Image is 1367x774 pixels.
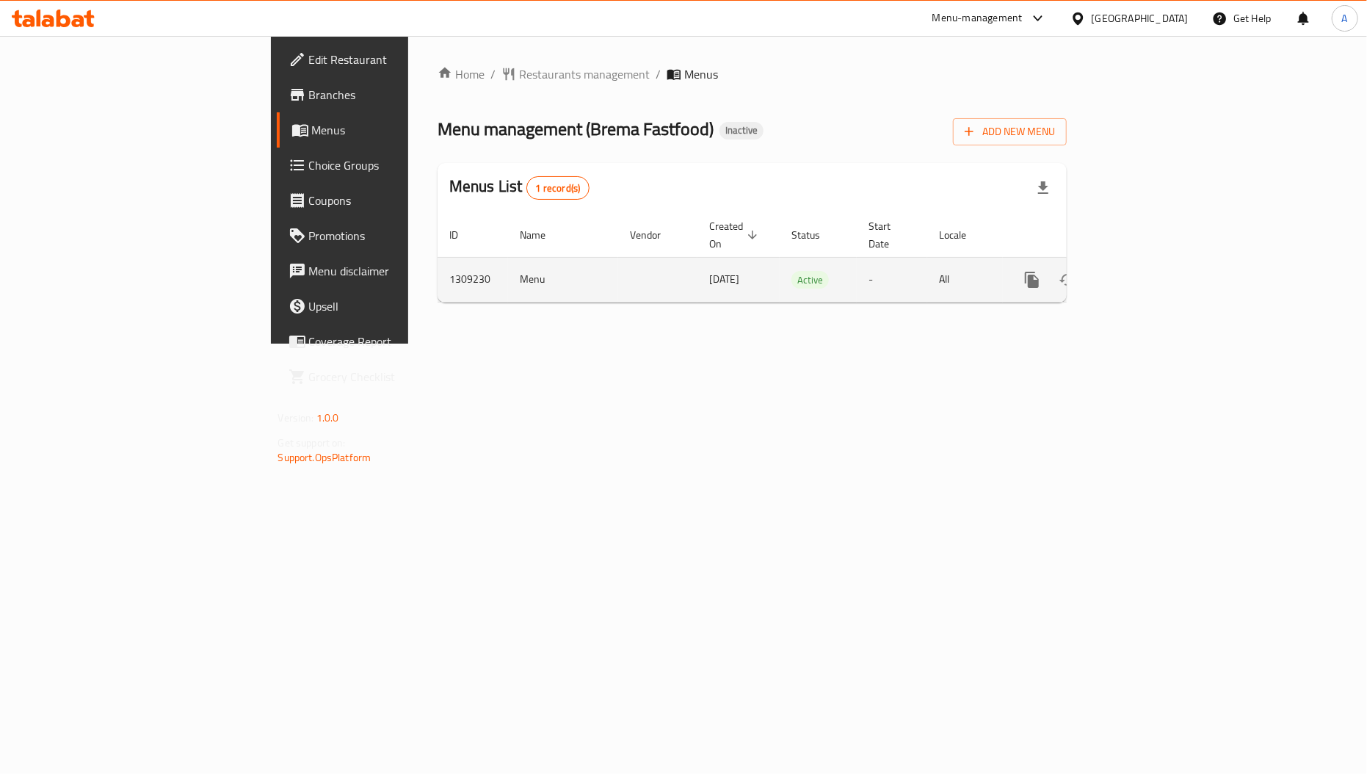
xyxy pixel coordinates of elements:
[527,181,590,195] span: 1 record(s)
[309,262,487,280] span: Menu disclaimer
[791,271,829,289] div: Active
[857,257,927,302] td: -
[869,217,910,253] span: Start Date
[277,77,499,112] a: Branches
[939,226,985,244] span: Locale
[953,118,1067,145] button: Add New Menu
[719,122,764,140] div: Inactive
[277,253,499,289] a: Menu disclaimer
[309,156,487,174] span: Choice Groups
[932,10,1023,27] div: Menu-management
[719,124,764,137] span: Inactive
[277,359,499,394] a: Grocery Checklist
[1026,170,1061,206] div: Export file
[277,324,499,359] a: Coverage Report
[309,297,487,315] span: Upsell
[501,65,650,83] a: Restaurants management
[309,227,487,245] span: Promotions
[309,368,487,386] span: Grocery Checklist
[449,226,477,244] span: ID
[684,65,718,83] span: Menus
[277,289,499,324] a: Upsell
[309,333,487,350] span: Coverage Report
[965,123,1055,141] span: Add New Menu
[438,65,1067,83] nav: breadcrumb
[309,51,487,68] span: Edit Restaurant
[438,213,1167,303] table: enhanced table
[520,226,565,244] span: Name
[309,86,487,104] span: Branches
[316,408,339,427] span: 1.0.0
[519,65,650,83] span: Restaurants management
[526,176,590,200] div: Total records count
[1342,10,1348,26] span: A
[278,433,346,452] span: Get support on:
[791,226,839,244] span: Status
[278,408,314,427] span: Version:
[656,65,661,83] li: /
[309,192,487,209] span: Coupons
[508,257,618,302] td: Menu
[1015,262,1050,297] button: more
[630,226,680,244] span: Vendor
[277,112,499,148] a: Menus
[927,257,1003,302] td: All
[1092,10,1189,26] div: [GEOGRAPHIC_DATA]
[1003,213,1167,258] th: Actions
[438,112,714,145] span: Menu management ( Brema Fastfood )
[709,217,762,253] span: Created On
[277,148,499,183] a: Choice Groups
[1050,262,1085,297] button: Change Status
[277,218,499,253] a: Promotions
[277,42,499,77] a: Edit Restaurant
[312,121,487,139] span: Menus
[278,448,371,467] a: Support.OpsPlatform
[449,176,590,200] h2: Menus List
[277,183,499,218] a: Coupons
[791,272,829,289] span: Active
[709,270,739,289] span: [DATE]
